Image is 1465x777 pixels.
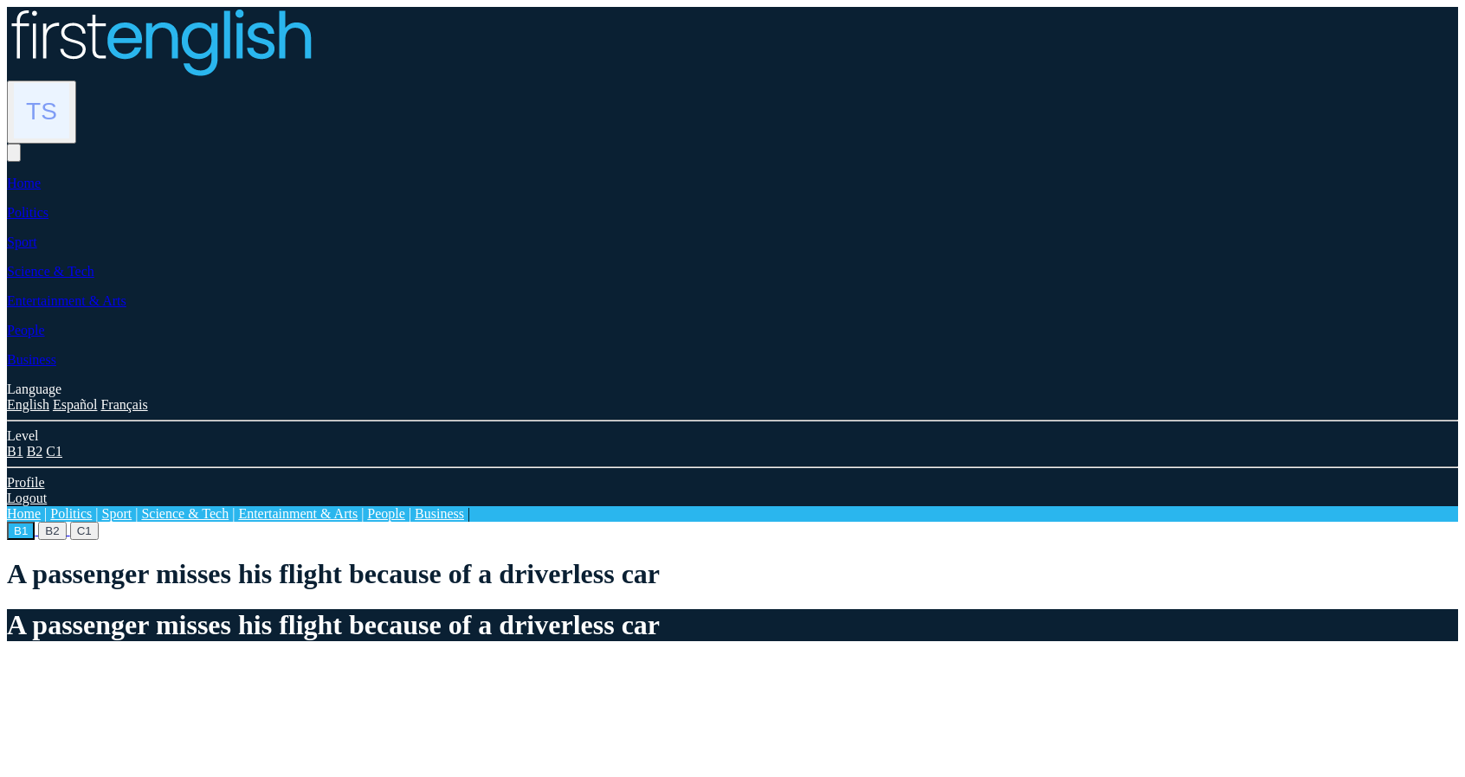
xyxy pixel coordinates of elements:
[14,83,69,138] img: Tom Sharp
[7,234,37,249] a: Sport
[46,444,62,459] a: C1
[367,506,405,521] a: People
[38,522,66,540] button: B2
[7,506,41,521] a: Home
[50,506,92,521] a: Politics
[7,558,1458,590] h1: A passenger misses his flight because of a driverless car
[7,397,49,412] a: English
[70,522,99,540] button: C1
[70,523,99,537] a: C1
[238,506,358,521] a: Entertainment & Arts
[7,7,313,77] img: Logo
[7,609,1458,641] h1: A passenger misses his flight because of a driverless car
[7,293,126,308] a: Entertainment & Arts
[7,323,45,337] a: People
[7,7,1458,80] a: Logo
[7,523,38,537] a: B1
[7,352,56,367] a: Business
[468,506,470,521] span: |
[135,506,138,521] span: |
[361,506,364,521] span: |
[7,428,1458,444] div: Level
[7,522,35,540] button: B1
[7,475,45,490] a: Profile
[7,444,23,459] a: B1
[44,506,47,521] span: |
[27,444,43,459] a: B2
[100,397,147,412] a: Français
[102,506,132,521] a: Sport
[7,264,94,279] a: Science & Tech
[38,523,69,537] a: B2
[409,506,411,521] span: |
[7,176,41,190] a: Home
[415,506,464,521] a: Business
[7,382,1458,397] div: Language
[95,506,98,521] span: |
[232,506,235,521] span: |
[53,397,98,412] a: Español
[7,205,48,220] a: Politics
[7,491,47,505] a: Logout
[141,506,229,521] a: Science & Tech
